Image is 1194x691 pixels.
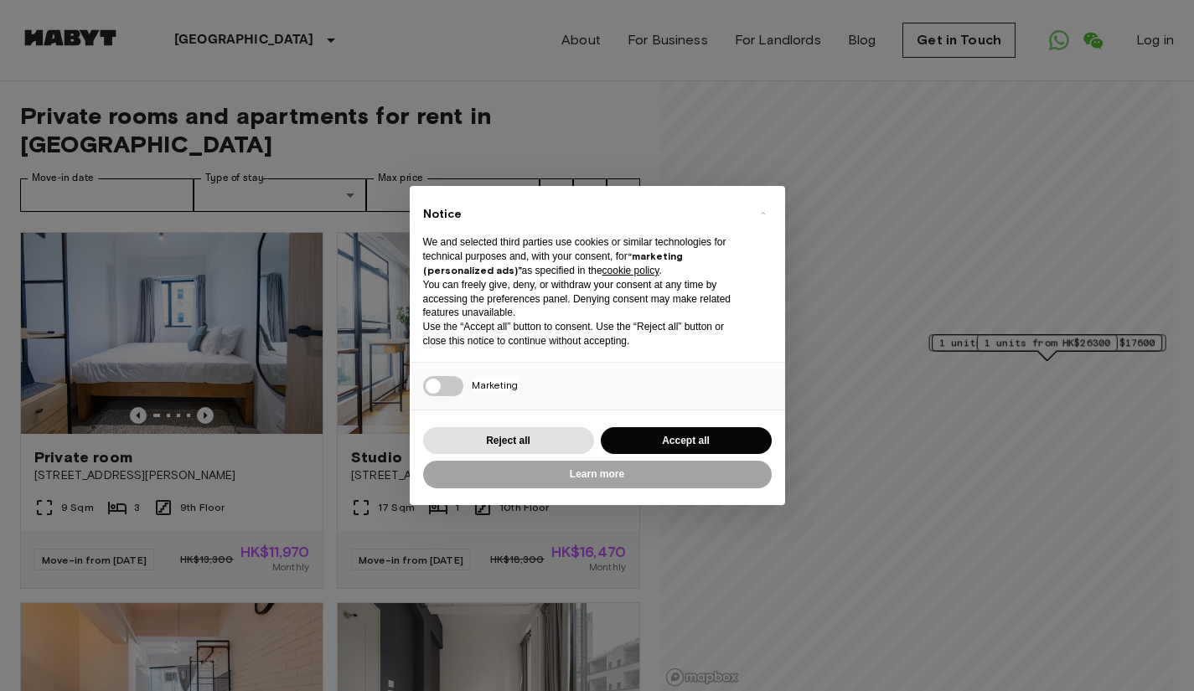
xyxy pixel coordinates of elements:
p: Use the “Accept all” button to consent. Use the “Reject all” button or close this notice to conti... [423,320,745,348]
p: You can freely give, deny, or withdraw your consent at any time by accessing the preferences pane... [423,278,745,320]
a: cookie policy [602,265,659,276]
button: Close this notice [750,199,777,226]
strong: “marketing (personalized ads)” [423,250,683,276]
span: Marketing [472,379,518,391]
button: Reject all [423,427,594,455]
span: × [760,203,766,223]
h2: Notice [423,206,745,223]
button: Accept all [601,427,772,455]
p: We and selected third parties use cookies or similar technologies for technical purposes and, wit... [423,235,745,277]
button: Learn more [423,461,772,488]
